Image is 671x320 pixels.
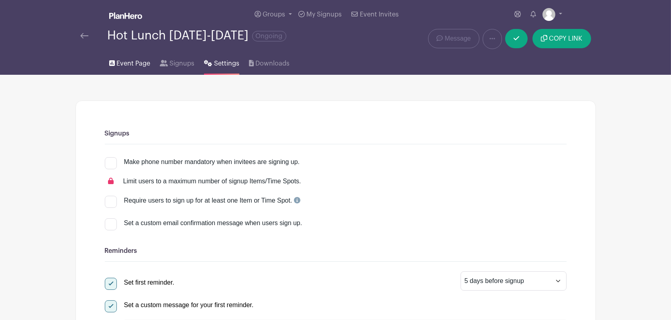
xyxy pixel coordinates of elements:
[109,49,150,75] a: Event Page
[105,247,567,255] h6: Reminders
[252,31,286,41] span: Ongoing
[445,34,471,43] span: Message
[123,176,301,186] div: Limit users to a maximum number of signup Items/Time Spots.
[360,11,399,18] span: Event Invites
[105,302,254,308] a: Set a custom message for your first reminder.
[263,11,285,18] span: Groups
[116,59,150,68] span: Event Page
[105,130,567,137] h6: Signups
[543,8,555,21] img: default-ce2991bfa6775e67f084385cd625a349d9dcbb7a52a09fb2fda1e96e2d18dcdb.png
[169,59,194,68] span: Signups
[108,29,286,42] div: Hot Lunch [DATE]-[DATE]
[249,49,290,75] a: Downloads
[80,33,88,39] img: back-arrow-29a5d9b10d5bd6ae65dc969a981735edf675c4d7a1fe02e03b50dbd4ba3cdb55.svg
[255,59,290,68] span: Downloads
[214,59,239,68] span: Settings
[105,279,174,286] a: Set first reminder.
[428,29,479,48] a: Message
[124,157,300,167] div: Make phone number mandatory when invitees are signing up.
[549,35,583,42] span: COPY LINK
[124,218,567,228] div: Set a custom email confirmation message when users sign up.
[160,49,194,75] a: Signups
[124,300,254,310] div: Set a custom message for your first reminder.
[532,29,591,48] button: COPY LINK
[124,196,300,205] div: Require users to sign up for at least one Item or Time Spot.
[124,278,174,287] div: Set first reminder.
[306,11,342,18] span: My Signups
[109,12,142,19] img: logo_white-6c42ec7e38ccf1d336a20a19083b03d10ae64f83f12c07503d8b9e83406b4c7d.svg
[204,49,239,75] a: Settings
